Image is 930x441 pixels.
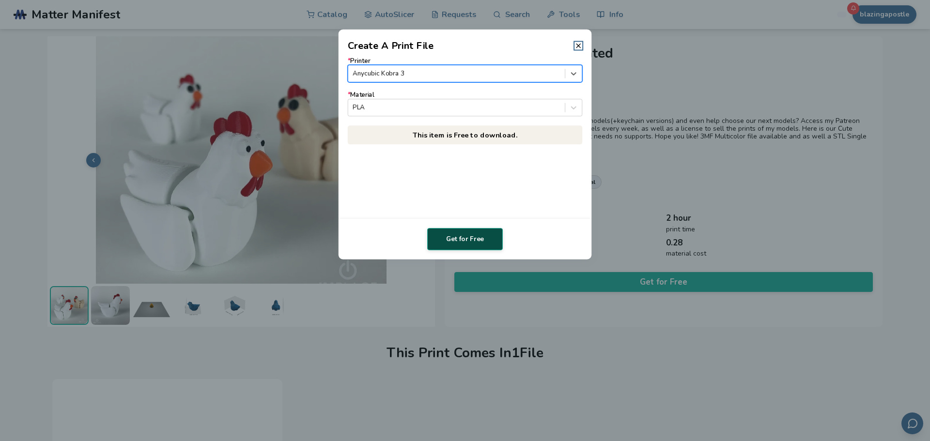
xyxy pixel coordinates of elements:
input: *MaterialPLA [353,104,355,111]
label: Material [348,91,583,116]
button: Get for Free [427,228,503,250]
label: Printer [348,58,583,82]
p: This item is Free to download. [348,125,583,144]
h2: Create A Print File [348,39,434,53]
